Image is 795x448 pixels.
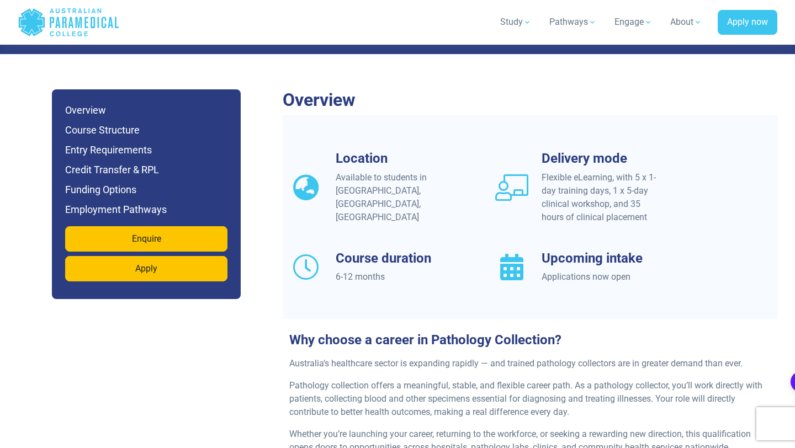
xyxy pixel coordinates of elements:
[718,10,777,35] a: Apply now
[542,250,661,266] h3: Upcoming intake
[336,250,455,266] h3: Course duration
[65,122,227,138] h6: Course Structure
[289,357,771,370] p: Australia’s healthcare sector is expanding rapidly — and trained pathology collectors are in grea...
[608,7,659,38] a: Engage
[65,142,227,158] h6: Entry Requirements
[65,256,227,281] a: Apply
[542,151,661,167] h3: Delivery mode
[283,89,777,110] h2: Overview
[65,162,227,178] h6: Credit Transfer & RPL
[542,270,661,284] div: Applications now open
[336,151,455,167] h3: Location
[336,270,455,284] div: 6-12 months
[283,332,777,348] h3: Why choose a career in Pathology Collection?
[289,379,771,419] p: Pathology collection offers a meaningful, stable, and flexible career path. As a pathology collec...
[65,103,227,118] h6: Overview
[494,7,538,38] a: Study
[18,4,120,40] a: Australian Paramedical College
[336,171,455,224] div: Available to students in [GEOGRAPHIC_DATA], [GEOGRAPHIC_DATA], [GEOGRAPHIC_DATA]
[65,182,227,198] h6: Funding Options
[543,7,603,38] a: Pathways
[65,226,227,252] a: Enquire
[542,171,661,224] div: Flexible eLearning, with 5 x 1-day training days, 1 x 5-day clinical workshop, and 35 hours of cl...
[65,202,227,217] h6: Employment Pathways
[664,7,709,38] a: About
